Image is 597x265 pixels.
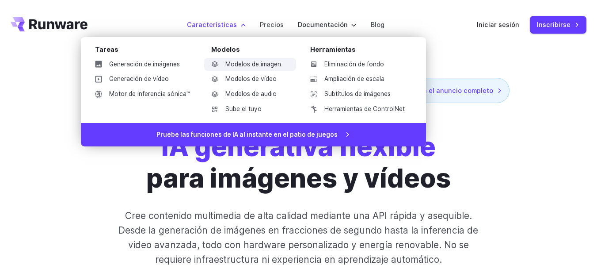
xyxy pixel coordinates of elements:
a: Iniciar sesión [477,19,519,30]
font: Generación de vídeo [109,75,169,82]
font: Precios [260,21,284,28]
font: IA generativa flexible [161,131,436,162]
a: Blog [371,19,384,30]
a: Generación de vídeo [88,73,197,86]
a: Sube el tuyo [204,103,296,116]
font: Sube el tuyo [225,105,262,112]
font: Herramientas [310,46,356,53]
a: Subtítulos de imágenes [303,88,412,101]
a: Lea el anuncio completo [415,85,502,96]
font: Inscribirse [537,21,570,28]
a: Generación de imágenes [88,58,197,71]
font: para imágenes y vídeos [146,162,451,194]
a: Inscribirse [530,16,586,33]
font: Motor de inferencia sónica™ [109,90,190,97]
a: Ir a / [11,17,87,31]
font: Documentación [298,21,348,28]
font: Modelos de audio [225,90,277,97]
a: Modelos de vídeo [204,73,296,86]
a: Herramientas de ControlNet [303,103,412,116]
font: Pruebe las funciones de IA al instante en el patio de juegos [156,131,338,138]
a: Modelos de imagen [204,58,296,71]
a: Eliminación de fondo [303,58,412,71]
a: Motor de inferencia sónica™ [88,88,197,101]
font: Modelos de vídeo [225,75,277,82]
font: Eliminación de fondo [324,61,384,68]
font: Lea el anuncio completo [415,87,493,94]
font: Tareas [95,46,118,53]
a: Precios [260,19,284,30]
font: Iniciar sesión [477,21,519,28]
a: Pruebe las funciones de IA al instante en el patio de juegos [81,123,426,147]
a: Modelos de audio [204,88,296,101]
font: Herramientas de ControlNet [324,105,405,112]
font: Modelos de imagen [225,61,281,68]
font: Características [187,21,237,28]
font: Subtítulos de imágenes [324,90,391,97]
font: Blog [371,21,384,28]
font: Modelos [211,46,240,53]
a: Ampliación de escala [303,73,412,86]
font: Generación de imágenes [109,61,180,68]
font: Ampliación de escala [324,75,384,82]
